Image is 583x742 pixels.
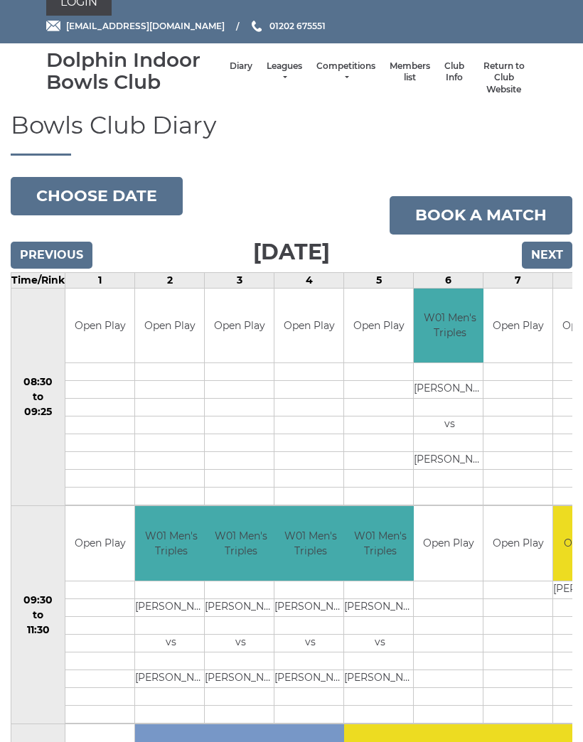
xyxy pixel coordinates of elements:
td: 09:30 to 11:30 [11,506,65,724]
img: Phone us [252,21,262,32]
td: vs [414,416,486,434]
td: W01 Men's Triples [414,289,486,363]
td: 6 [414,272,483,288]
a: Diary [230,60,252,72]
td: [PERSON_NAME] [205,670,277,687]
td: Open Play [65,506,134,581]
a: Book a match [390,196,572,235]
td: Open Play [483,506,552,581]
td: [PERSON_NAME] [135,598,207,616]
a: Phone us 01202 675551 [250,19,326,33]
td: W01 Men's Triples [344,506,416,581]
td: vs [135,634,207,652]
td: Open Play [483,289,552,363]
button: Choose date [11,177,183,215]
td: [PERSON_NAME] [135,670,207,687]
div: Dolphin Indoor Bowls Club [46,49,223,93]
a: Leagues [267,60,302,84]
span: 01202 675551 [269,21,326,31]
a: Club Info [444,60,464,84]
td: Open Play [274,289,343,363]
td: W01 Men's Triples [274,506,346,581]
td: W01 Men's Triples [135,506,207,581]
input: Previous [11,242,92,269]
td: [PERSON_NAME] [274,670,346,687]
td: vs [205,634,277,652]
td: Open Play [414,506,483,581]
td: vs [274,634,346,652]
td: Open Play [65,289,134,363]
td: 2 [135,272,205,288]
td: 1 [65,272,135,288]
td: 3 [205,272,274,288]
img: Email [46,21,60,31]
a: Competitions [316,60,375,84]
td: 4 [274,272,344,288]
td: [PERSON_NAME] [274,598,346,616]
a: Return to Club Website [478,60,530,96]
td: 7 [483,272,553,288]
td: Time/Rink [11,272,65,288]
h1: Bowls Club Diary [11,112,572,155]
span: [EMAIL_ADDRESS][DOMAIN_NAME] [66,21,225,31]
a: Members list [390,60,430,84]
td: Open Play [344,289,413,363]
input: Next [522,242,572,269]
td: [PERSON_NAME] [344,670,416,687]
a: Email [EMAIL_ADDRESS][DOMAIN_NAME] [46,19,225,33]
td: Open Play [205,289,274,363]
td: [PERSON_NAME] [414,381,486,399]
td: vs [344,634,416,652]
td: Open Play [135,289,204,363]
td: [PERSON_NAME] [205,598,277,616]
td: 5 [344,272,414,288]
td: [PERSON_NAME] [344,598,416,616]
td: 08:30 to 09:25 [11,288,65,506]
td: W01 Men's Triples [205,506,277,581]
td: [PERSON_NAME] [414,452,486,470]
